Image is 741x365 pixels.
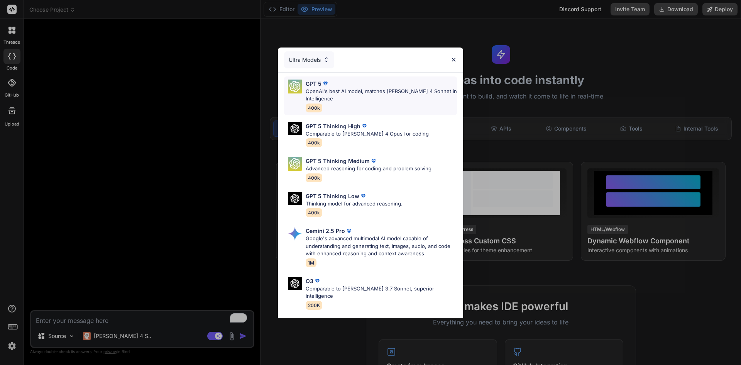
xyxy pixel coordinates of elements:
[345,227,353,235] img: premium
[306,104,322,112] span: 400k
[306,235,457,258] p: Google's advanced multimodal AI model capable of understanding and generating text, images, audio...
[306,80,321,88] p: GPT 5
[306,122,360,130] p: GPT 5 Thinking High
[306,192,359,200] p: GPT 5 Thinking Low
[288,192,302,205] img: Pick Models
[370,157,377,165] img: premium
[306,138,322,147] span: 400k
[306,277,313,285] p: O3
[313,277,321,285] img: premium
[288,122,302,136] img: Pick Models
[306,173,322,182] span: 400k
[306,165,431,173] p: Advanced reasoning for coding and problem solving
[321,80,329,87] img: premium
[306,208,322,217] span: 400k
[288,80,302,93] img: Pick Models
[360,122,368,130] img: premium
[306,258,316,267] span: 1M
[359,192,367,200] img: premium
[323,56,330,63] img: Pick Models
[288,157,302,171] img: Pick Models
[306,227,345,235] p: Gemini 2.5 Pro
[284,51,334,68] div: Ultra Models
[450,56,457,63] img: close
[306,285,457,300] p: Comparable to [PERSON_NAME] 3.7 Sonnet, superior intelligence
[288,277,302,290] img: Pick Models
[306,157,370,165] p: GPT 5 Thinking Medium
[288,227,302,241] img: Pick Models
[306,88,457,103] p: OpenAI's best AI model, matches [PERSON_NAME] 4 Sonnet in Intelligence
[306,130,429,138] p: Comparable to [PERSON_NAME] 4 Opus for coding
[306,301,322,310] span: 200K
[306,200,403,208] p: Thinking model for advanced reasoning.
